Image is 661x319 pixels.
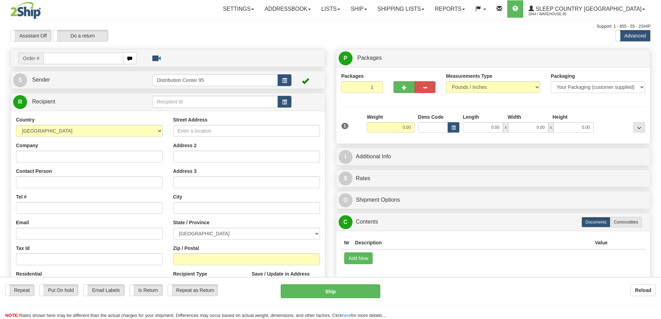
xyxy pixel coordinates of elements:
a: here [342,313,351,318]
label: Weight [367,114,383,120]
label: Save / Update in Address Book [252,270,320,284]
input: Sender Id [152,74,278,86]
a: Shipping lists [372,0,430,18]
a: Reports [430,0,470,18]
label: Address 2 [173,142,197,149]
a: Ship [345,0,372,18]
span: x [549,122,553,133]
b: Reload [635,287,651,293]
div: Support: 1 - 855 - 55 - 2SHIP [10,24,651,30]
label: State / Province [173,219,210,226]
button: Reload [630,284,656,296]
span: S [13,73,27,87]
label: Is Return [130,285,162,296]
label: Length [463,114,479,120]
input: Recipient Id [152,96,278,108]
label: Width [508,114,521,120]
span: P [339,51,353,65]
a: IAdditional Info [339,150,648,164]
label: Recipient Type [173,270,207,277]
a: CContents [339,215,648,229]
a: P Packages [339,51,648,65]
label: Contact Person [16,168,52,175]
label: Email Labels [84,285,124,296]
span: Order # [18,52,43,64]
label: Commodities [610,217,642,227]
a: Lists [316,0,345,18]
label: Height [552,114,568,120]
label: Documents [582,217,610,227]
span: $ [339,171,353,185]
span: I [339,150,353,164]
label: Email [16,219,29,226]
a: S Sender [13,73,152,87]
a: Settings [218,0,259,18]
span: Sleep Country [GEOGRAPHIC_DATA] [534,6,642,12]
span: 1 [341,123,349,129]
span: Recipient [32,99,55,104]
label: Tel # [16,193,27,200]
span: R [13,95,27,109]
label: Tax Id [16,245,29,252]
span: 2044 / Warehouse 95 [528,11,581,18]
th: Nr [341,236,353,249]
button: Add New [344,252,373,264]
label: Put On hold [40,285,78,296]
label: Company [16,142,38,149]
span: x [503,122,508,133]
label: Dims Code [418,114,443,120]
label: Repeat as Return [168,285,218,296]
th: Description [352,236,592,249]
label: Country [16,116,35,123]
label: Do a return [53,30,108,41]
span: Sender [32,77,50,83]
label: Measurements Type [446,73,492,79]
label: Repeat [6,285,34,296]
iframe: chat widget [645,124,660,195]
span: NOTE: [5,313,19,318]
img: logo2044.jpg [10,2,41,19]
span: Packages [357,55,382,61]
button: Ship [281,284,380,298]
label: Zip / Postal [173,245,199,252]
label: Advanced [616,30,650,41]
label: Residential [16,270,42,277]
label: City [173,193,182,200]
a: Addressbook [259,0,316,18]
label: Assistant Off [11,30,51,41]
div: ... [633,122,645,133]
a: OShipment Options [339,193,648,207]
a: Sleep Country [GEOGRAPHIC_DATA] 2044 / Warehouse 95 [523,0,650,18]
label: Packaging [551,73,575,79]
span: C [339,215,353,229]
input: Enter a location [173,125,320,137]
a: $Rates [339,171,648,186]
span: O [339,193,353,207]
label: Street Address [173,116,207,123]
label: Address 3 [173,168,197,175]
label: Packages [341,73,364,79]
a: R Recipient [13,95,137,109]
th: Value [592,236,610,249]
